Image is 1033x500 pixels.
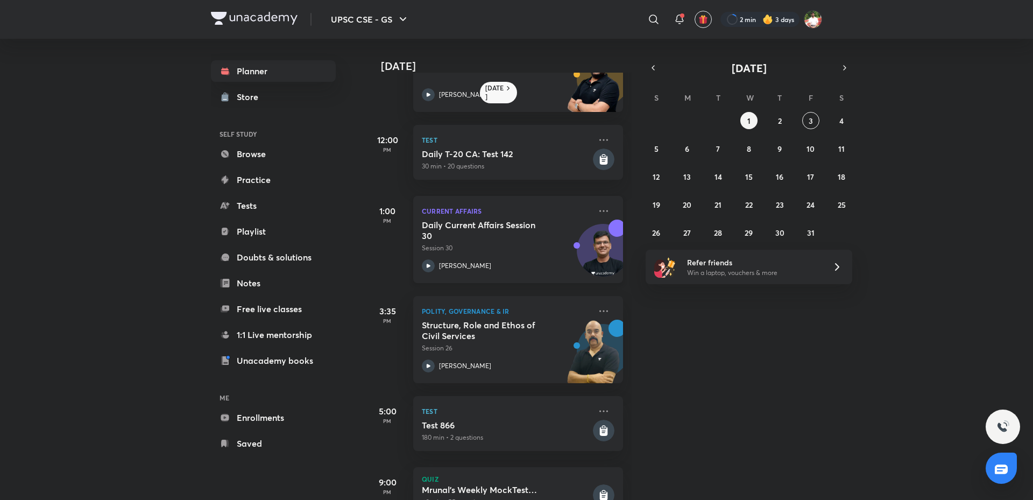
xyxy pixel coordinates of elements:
div: Store [237,90,265,103]
img: avatar [698,15,708,24]
a: Free live classes [211,298,336,320]
a: Practice [211,169,336,191]
abbr: October 27, 2025 [683,228,691,238]
button: avatar [695,11,712,28]
abbr: October 3, 2025 [809,116,813,126]
abbr: Saturday [839,93,844,103]
a: Planner [211,60,336,82]
p: Session 26 [422,343,591,353]
abbr: October 6, 2025 [685,144,689,154]
abbr: October 30, 2025 [775,228,784,238]
button: October 10, 2025 [802,140,819,157]
a: Store [211,86,336,108]
p: Quiz [422,476,614,482]
abbr: October 17, 2025 [807,172,814,182]
button: October 21, 2025 [710,196,727,213]
button: October 8, 2025 [740,140,758,157]
p: PM [366,217,409,224]
abbr: Wednesday [746,93,754,103]
img: Avatar [577,230,629,281]
p: [PERSON_NAME] [439,261,491,271]
button: October 31, 2025 [802,224,819,241]
button: October 22, 2025 [740,196,758,213]
img: unacademy [564,320,623,394]
a: Playlist [211,221,336,242]
abbr: October 26, 2025 [652,228,660,238]
button: October 11, 2025 [833,140,850,157]
abbr: October 24, 2025 [806,200,815,210]
abbr: October 15, 2025 [745,172,753,182]
abbr: October 14, 2025 [714,172,722,182]
button: October 24, 2025 [802,196,819,213]
img: Shashank Soni [804,10,822,29]
button: October 18, 2025 [833,168,850,185]
h5: 3:35 [366,305,409,318]
a: Unacademy books [211,350,336,371]
button: October 29, 2025 [740,224,758,241]
h6: SELF STUDY [211,125,336,143]
abbr: October 28, 2025 [714,228,722,238]
a: Saved [211,433,336,454]
a: Tests [211,195,336,216]
button: October 3, 2025 [802,112,819,129]
a: Doubts & solutions [211,247,336,268]
button: October 17, 2025 [802,168,819,185]
button: October 6, 2025 [678,140,696,157]
p: 30 min • 20 questions [422,161,591,171]
button: [DATE] [661,60,837,75]
a: Company Logo [211,12,298,27]
button: October 23, 2025 [771,196,788,213]
h5: 5:00 [366,405,409,418]
abbr: October 16, 2025 [776,172,783,182]
button: October 20, 2025 [678,196,696,213]
button: October 9, 2025 [771,140,788,157]
h5: Mrunal's Weekly MockTest Pillar3B_Currency_Exchange_SDR [422,484,591,495]
abbr: October 10, 2025 [806,144,815,154]
h5: 9:00 [366,476,409,489]
abbr: October 22, 2025 [745,200,753,210]
a: Notes [211,272,336,294]
img: referral [654,256,676,278]
button: October 12, 2025 [648,168,665,185]
h5: Daily T-20 CA: Test 142 [422,149,591,159]
img: Company Logo [211,12,298,25]
button: October 16, 2025 [771,168,788,185]
h5: 1:00 [366,205,409,217]
h5: 12:00 [366,133,409,146]
img: streak [762,14,773,25]
abbr: Monday [684,93,691,103]
h4: [DATE] [381,60,634,73]
button: October 5, 2025 [648,140,665,157]
button: October 28, 2025 [710,224,727,241]
span: [DATE] [732,61,767,75]
abbr: October 8, 2025 [747,144,751,154]
abbr: October 23, 2025 [776,200,784,210]
button: October 2, 2025 [771,112,788,129]
abbr: October 5, 2025 [654,144,659,154]
p: 180 min • 2 questions [422,433,591,442]
abbr: October 2, 2025 [778,116,782,126]
button: October 15, 2025 [740,168,758,185]
h6: ME [211,389,336,407]
button: October 7, 2025 [710,140,727,157]
p: Session 30 [422,243,591,253]
button: October 25, 2025 [833,196,850,213]
button: October 26, 2025 [648,224,665,241]
button: October 13, 2025 [678,168,696,185]
img: unacademy [564,48,623,123]
p: [PERSON_NAME] [439,90,491,100]
p: Win a laptop, vouchers & more [687,268,819,278]
p: PM [366,489,409,495]
abbr: October 11, 2025 [838,144,845,154]
h5: Structure, Role and Ethos of Civil Services [422,320,556,341]
abbr: Sunday [654,93,659,103]
abbr: October 12, 2025 [653,172,660,182]
abbr: Thursday [777,93,782,103]
p: PM [366,418,409,424]
button: October 14, 2025 [710,168,727,185]
button: October 1, 2025 [740,112,758,129]
abbr: October 31, 2025 [807,228,815,238]
abbr: October 20, 2025 [683,200,691,210]
button: October 19, 2025 [648,196,665,213]
p: Current Affairs [422,205,591,217]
